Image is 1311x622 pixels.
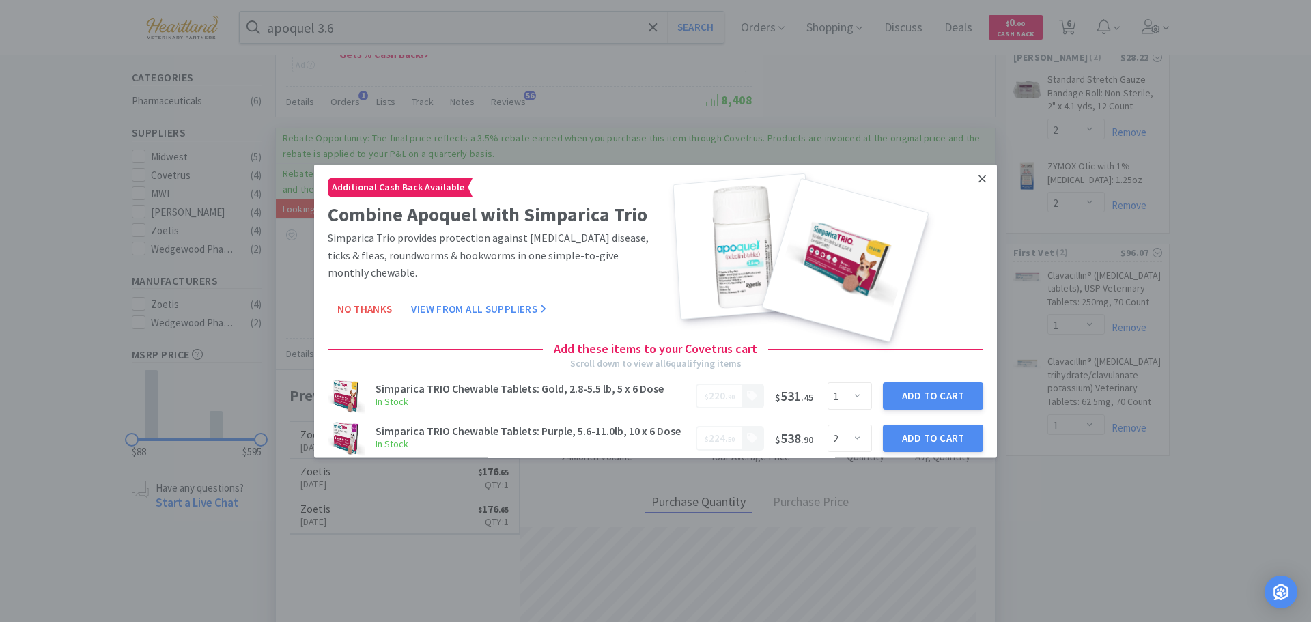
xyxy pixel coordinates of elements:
span: . [705,389,735,402]
span: 224 [709,432,725,444]
span: $ [775,391,780,404]
img: 153786e2b72e4582b937c322a9cf453e.png [328,378,365,414]
button: No Thanks [328,296,401,323]
span: $ [705,393,709,401]
span: 90 [728,393,735,401]
div: Scroll down to view all 6 qualifying items [570,355,742,370]
button: View From All Suppliers [401,296,556,323]
span: . 45 [801,391,813,404]
button: Add to Cart [883,382,983,410]
span: . 90 [801,434,813,446]
span: Additional Cash Back Available [328,178,468,195]
span: 538 [775,429,813,447]
span: $ [705,435,709,444]
h2: Combine Apoquel with Simparica Trio [328,199,650,229]
span: 531 [775,387,813,404]
button: Add to Cart [883,425,983,452]
span: . [705,432,735,444]
h6: In Stock [376,436,688,451]
span: 220 [709,389,725,402]
img: 38df40982a3c4d2f8ae19836f759c710.png [328,420,365,457]
div: Open Intercom Messenger [1265,576,1297,608]
h6: In Stock [376,394,688,409]
h4: Add these items to your Covetrus cart [543,339,768,358]
span: $ [775,434,780,446]
h3: Simparica TRIO Chewable Tablets: Gold, 2.8-5.5 lb, 5 x 6 Dose [376,383,688,394]
span: 50 [728,435,735,444]
h3: Simparica TRIO Chewable Tablets: Purple, 5.6-11.0lb, 10 x 6 Dose [376,425,688,436]
p: Simparica Trio provides protection against [MEDICAL_DATA] disease, ticks & fleas, roundworms & ho... [328,229,650,282]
